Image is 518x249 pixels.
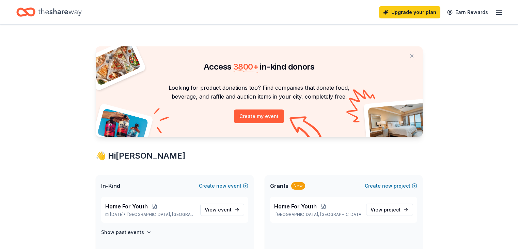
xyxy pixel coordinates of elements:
[291,182,305,190] div: New
[384,207,401,213] span: project
[200,204,244,216] a: View event
[274,202,317,210] span: Home For Youth
[443,6,492,18] a: Earn Rewards
[105,212,195,217] p: [DATE] •
[127,212,194,217] span: [GEOGRAPHIC_DATA], [GEOGRAPHIC_DATA]
[105,202,148,210] span: Home For Youth
[274,212,361,217] p: [GEOGRAPHIC_DATA], [GEOGRAPHIC_DATA]
[104,83,414,101] p: Looking for product donations too? Find companies that donate food, beverage, and raffle and auct...
[382,182,392,190] span: new
[379,6,440,18] a: Upgrade your plan
[371,206,401,214] span: View
[234,109,284,123] button: Create my event
[204,62,314,72] span: Access in-kind donors
[88,42,141,86] img: Pizza
[216,182,226,190] span: new
[365,182,417,190] button: Createnewproject
[101,228,152,236] button: Show past events
[218,207,232,213] span: event
[96,150,423,161] div: 👋 Hi [PERSON_NAME]
[199,182,248,190] button: Createnewevent
[233,62,258,72] span: 3800 +
[205,206,232,214] span: View
[289,116,324,142] img: Curvy arrow
[101,182,120,190] span: In-Kind
[366,204,413,216] a: View project
[101,228,144,236] h4: Show past events
[270,182,288,190] span: Grants
[16,4,82,20] a: Home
